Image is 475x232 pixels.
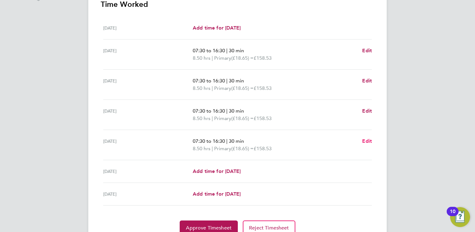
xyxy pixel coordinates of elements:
span: Primary [214,115,231,122]
span: 30 min [229,108,244,114]
span: (£18.65) = [231,115,254,121]
span: | [226,48,228,53]
span: | [212,55,213,61]
div: [DATE] [103,137,193,152]
div: [DATE] [103,107,193,122]
span: | [226,138,228,144]
span: 07:30 to 16:30 [193,108,225,114]
a: Edit [362,137,372,145]
span: (£18.65) = [231,55,254,61]
div: [DATE] [103,190,193,198]
span: | [212,146,213,151]
a: Edit [362,107,372,115]
span: £158.53 [254,85,272,91]
span: Primary [214,54,231,62]
span: £158.53 [254,146,272,151]
a: Add time for [DATE] [193,168,241,175]
span: Primary [214,85,231,92]
span: (£18.65) = [231,146,254,151]
span: Edit [362,108,372,114]
span: Add time for [DATE] [193,25,241,31]
a: Edit [362,47,372,54]
span: Primary [214,145,231,152]
span: 07:30 to 16:30 [193,78,225,84]
div: [DATE] [103,47,193,62]
span: Edit [362,48,372,53]
span: Add time for [DATE] [193,191,241,197]
span: 07:30 to 16:30 [193,138,225,144]
div: [DATE] [103,77,193,92]
div: [DATE] [103,24,193,32]
span: | [226,78,228,84]
span: £158.53 [254,55,272,61]
button: Open Resource Center, 10 new notifications [450,207,470,227]
span: 07:30 to 16:30 [193,48,225,53]
span: 30 min [229,48,244,53]
a: Edit [362,77,372,85]
span: 8.50 hrs [193,85,210,91]
span: Approve Timesheet [186,225,232,231]
span: Edit [362,138,372,144]
span: | [212,115,213,121]
span: Add time for [DATE] [193,168,241,174]
span: | [212,85,213,91]
span: Edit [362,78,372,84]
a: Add time for [DATE] [193,190,241,198]
a: Add time for [DATE] [193,24,241,32]
span: | [226,108,228,114]
span: 8.50 hrs [193,55,210,61]
div: 10 [450,211,455,220]
span: (£18.65) = [231,85,254,91]
div: [DATE] [103,168,193,175]
span: 30 min [229,78,244,84]
span: £158.53 [254,115,272,121]
span: 8.50 hrs [193,115,210,121]
span: 30 min [229,138,244,144]
span: Reject Timesheet [249,225,289,231]
span: 8.50 hrs [193,146,210,151]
